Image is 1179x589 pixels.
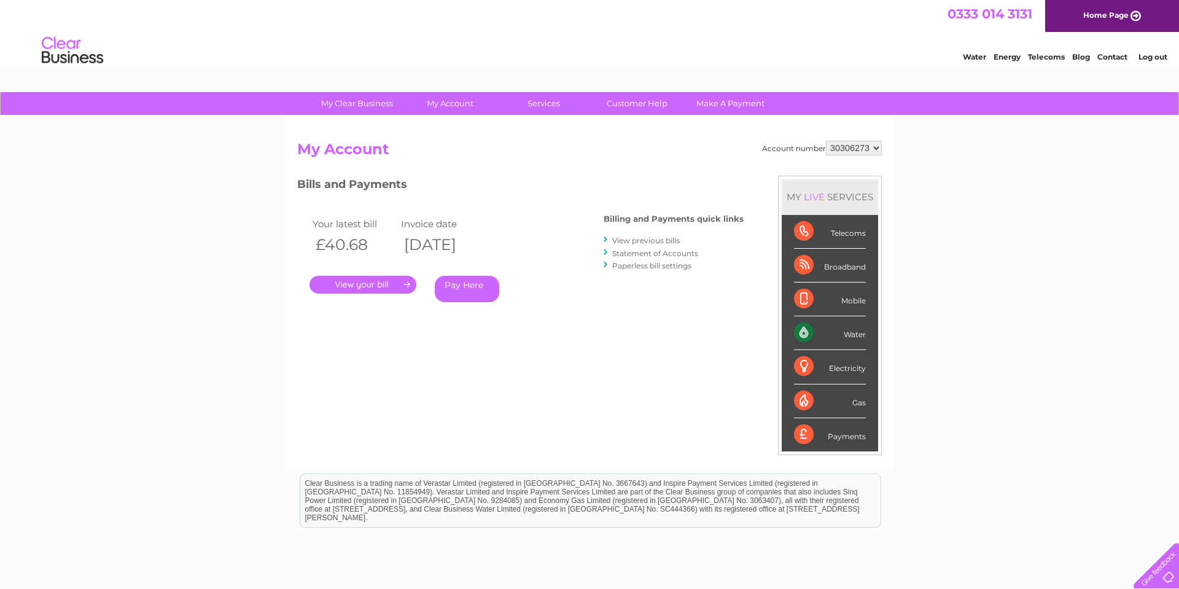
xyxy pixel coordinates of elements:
[398,232,486,257] th: [DATE]
[400,92,501,115] a: My Account
[801,191,827,203] div: LIVE
[963,52,986,61] a: Water
[794,350,866,384] div: Electricity
[1097,52,1127,61] a: Contact
[493,92,594,115] a: Services
[612,249,698,258] a: Statement of Accounts
[680,92,781,115] a: Make A Payment
[297,141,882,164] h2: My Account
[398,216,486,232] td: Invoice date
[41,32,104,69] img: logo.png
[586,92,688,115] a: Customer Help
[612,261,691,270] a: Paperless bill settings
[794,418,866,451] div: Payments
[794,249,866,283] div: Broadband
[1028,52,1065,61] a: Telecoms
[782,179,878,214] div: MY SERVICES
[794,215,866,249] div: Telecoms
[309,276,416,294] a: .
[309,232,398,257] th: £40.68
[762,141,882,155] div: Account number
[794,316,866,350] div: Water
[300,7,881,60] div: Clear Business is a trading name of Verastar Limited (registered in [GEOGRAPHIC_DATA] No. 3667643...
[1072,52,1090,61] a: Blog
[1138,52,1167,61] a: Log out
[947,6,1032,21] a: 0333 014 3131
[794,384,866,418] div: Gas
[309,216,398,232] td: Your latest bill
[612,236,680,245] a: View previous bills
[435,276,499,302] a: Pay Here
[604,214,744,224] h4: Billing and Payments quick links
[306,92,408,115] a: My Clear Business
[297,176,744,197] h3: Bills and Payments
[994,52,1021,61] a: Energy
[794,283,866,316] div: Mobile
